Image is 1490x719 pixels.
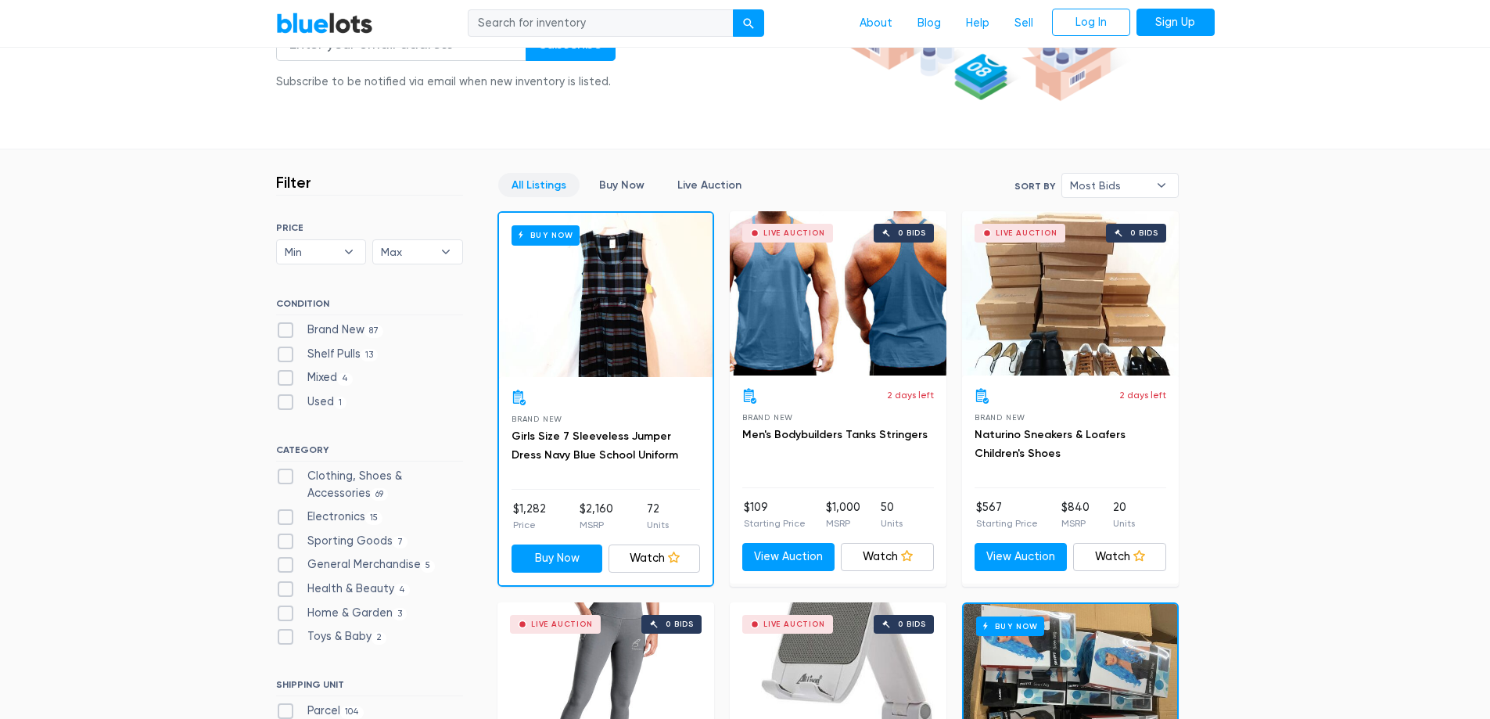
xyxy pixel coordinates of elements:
[742,543,835,571] a: View Auction
[276,173,311,192] h3: Filter
[841,543,934,571] a: Watch
[580,518,613,532] p: MSRP
[429,240,462,264] b: ▾
[1073,543,1166,571] a: Watch
[332,240,365,264] b: ▾
[1070,174,1148,197] span: Most Bids
[898,620,926,628] div: 0 bids
[975,413,1025,422] span: Brand New
[513,501,546,532] li: $1,282
[393,608,408,620] span: 3
[512,225,580,245] h6: Buy Now
[276,298,463,315] h6: CONDITION
[334,397,347,409] span: 1
[276,509,383,526] label: Electronics
[498,173,580,197] a: All Listings
[381,240,433,264] span: Max
[826,516,860,530] p: MSRP
[513,518,546,532] p: Price
[276,444,463,462] h6: CATEGORY
[499,213,713,377] a: Buy Now
[276,581,411,598] label: Health & Beauty
[531,620,593,628] div: Live Auction
[276,679,463,696] h6: SHIPPING UNIT
[512,415,562,423] span: Brand New
[881,516,903,530] p: Units
[394,584,411,596] span: 4
[975,428,1126,460] a: Naturino Sneakers & Loafers Children's Shoes
[340,706,364,719] span: 104
[1014,179,1055,193] label: Sort By
[887,388,934,402] p: 2 days left
[664,173,755,197] a: Live Auction
[744,516,806,530] p: Starting Price
[975,543,1068,571] a: View Auction
[276,369,354,386] label: Mixed
[1002,9,1046,38] a: Sell
[962,211,1179,376] a: Live Auction 0 bids
[276,12,373,34] a: BlueLots
[365,512,383,524] span: 15
[976,516,1038,530] p: Starting Price
[996,229,1057,237] div: Live Auction
[468,9,734,38] input: Search for inventory
[730,211,946,376] a: Live Auction 0 bids
[276,628,387,645] label: Toys & Baby
[742,428,928,441] a: Men's Bodybuilders Tanks Stringers
[285,240,336,264] span: Min
[276,394,347,411] label: Used
[512,545,603,573] a: Buy Now
[276,533,408,550] label: Sporting Goods
[1061,499,1090,530] li: $840
[744,499,806,530] li: $109
[512,430,678,462] a: Girls Size 7 Sleeveless Jumper Dress Navy Blue School Uniform
[364,325,384,337] span: 87
[847,9,905,38] a: About
[763,620,825,628] div: Live Auction
[1145,174,1178,197] b: ▾
[1061,516,1090,530] p: MSRP
[276,346,379,363] label: Shelf Pulls
[361,349,379,361] span: 13
[276,322,384,339] label: Brand New
[276,556,436,573] label: General Merchandise
[372,632,387,645] span: 2
[647,518,669,532] p: Units
[371,488,389,501] span: 69
[609,545,700,573] a: Watch
[276,74,616,91] div: Subscribe to be notified via email when new inventory is listed.
[976,617,1044,636] h6: Buy Now
[763,229,825,237] div: Live Auction
[276,222,463,233] h6: PRICE
[1113,516,1135,530] p: Units
[1119,388,1166,402] p: 2 days left
[580,501,613,532] li: $2,160
[953,9,1002,38] a: Help
[337,373,354,386] span: 4
[1130,229,1158,237] div: 0 bids
[393,536,408,548] span: 7
[905,9,953,38] a: Blog
[881,499,903,530] li: 50
[898,229,926,237] div: 0 bids
[742,413,793,422] span: Brand New
[976,499,1038,530] li: $567
[1113,499,1135,530] li: 20
[647,501,669,532] li: 72
[421,560,436,573] span: 5
[276,468,463,502] label: Clothing, Shoes & Accessories
[666,620,694,628] div: 0 bids
[1136,9,1215,37] a: Sign Up
[586,173,658,197] a: Buy Now
[1052,9,1130,37] a: Log In
[276,605,408,622] label: Home & Garden
[826,499,860,530] li: $1,000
